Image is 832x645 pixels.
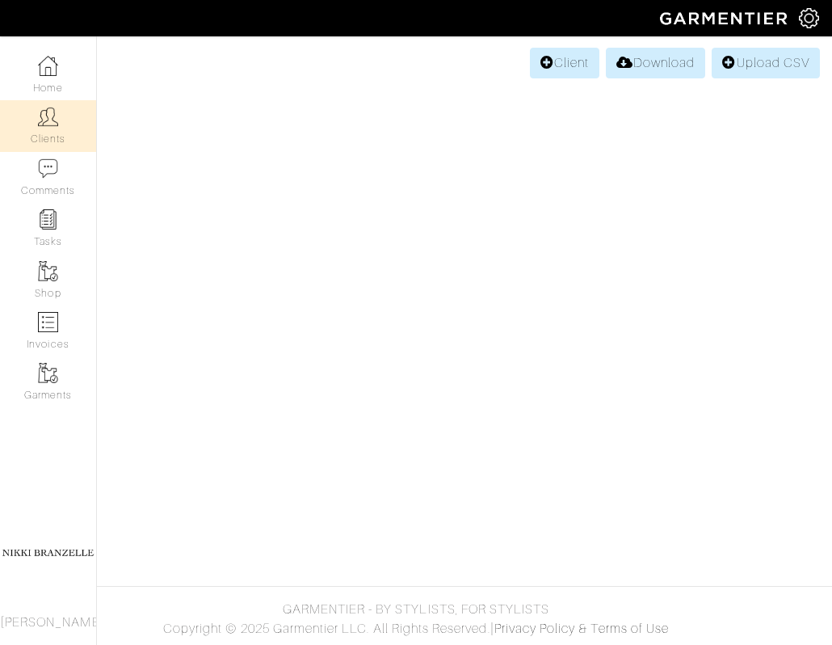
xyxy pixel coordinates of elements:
[163,622,490,636] span: Copyright © 2025 Garmentier LLC. All Rights Reserved.
[606,48,705,78] a: Download
[799,8,819,28] img: gear-icon-white-bd11855cb880d31180b6d7d6211b90ccbf57a29d726f0c71d8c61bd08dd39cc2.png
[38,363,58,383] img: garments-icon-b7da505a4dc4fd61783c78ac3ca0ef83fa9d6f193b1c9dc38574b1d14d53ca28.png
[712,48,820,78] a: Upload CSV
[38,107,58,127] img: clients-icon-6bae9207a08558b7cb47a8932f037763ab4055f8c8b6bfacd5dc20c3e0201464.png
[38,158,58,179] img: comment-icon-a0a6a9ef722e966f86d9cbdc48e553b5cf19dbc54f86b18d962a5391bc8f6eb6.png
[652,4,799,32] img: garmentier-logo-header-white-b43fb05a5012e4ada735d5af1a66efaba907eab6374d6393d1fbf88cb4ef424d.png
[38,261,58,281] img: garments-icon-b7da505a4dc4fd61783c78ac3ca0ef83fa9d6f193b1c9dc38574b1d14d53ca28.png
[494,622,669,636] a: Privacy Policy & Terms of Use
[38,209,58,230] img: reminder-icon-8004d30b9f0a5d33ae49ab947aed9ed385cf756f9e5892f1edd6e32f2345188e.png
[38,312,58,332] img: orders-icon-0abe47150d42831381b5fb84f609e132dff9fe21cb692f30cb5eec754e2cba89.png
[530,48,599,78] a: Client
[38,56,58,76] img: dashboard-icon-dbcd8f5a0b271acd01030246c82b418ddd0df26cd7fceb0bd07c9910d44c42f6.png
